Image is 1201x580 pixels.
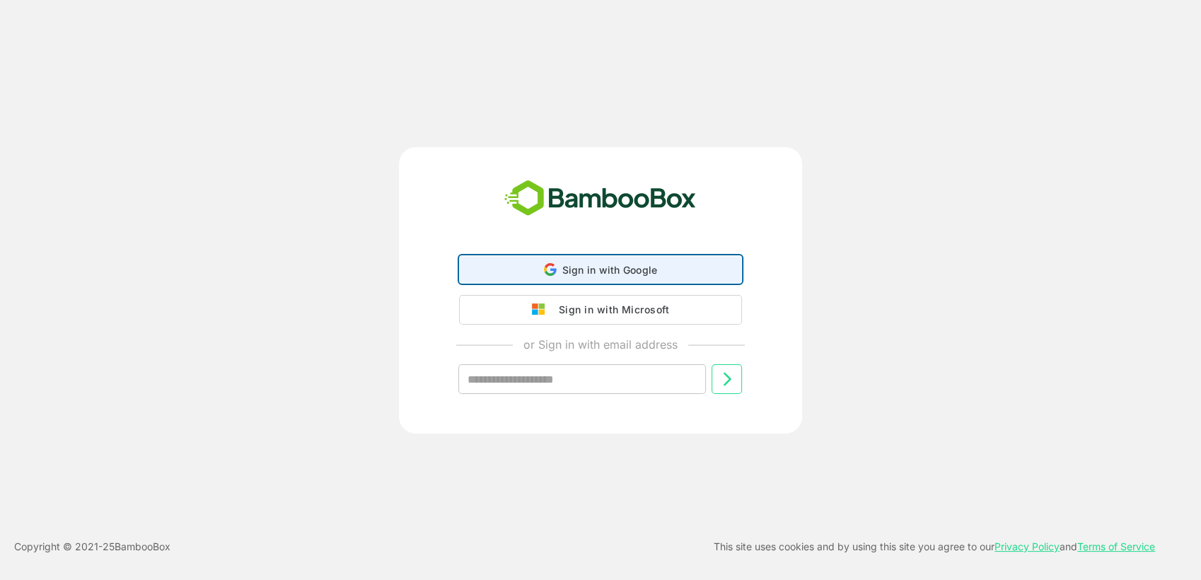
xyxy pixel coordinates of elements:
[497,175,704,222] img: bamboobox
[994,540,1060,552] a: Privacy Policy
[14,538,170,555] p: Copyright © 2021- 25 BambooBox
[532,303,552,316] img: google
[523,336,678,353] p: or Sign in with email address
[562,264,658,276] span: Sign in with Google
[714,538,1155,555] p: This site uses cookies and by using this site you agree to our and
[552,301,669,319] div: Sign in with Microsoft
[1077,540,1155,552] a: Terms of Service
[459,255,742,284] div: Sign in with Google
[459,295,742,325] button: Sign in with Microsoft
